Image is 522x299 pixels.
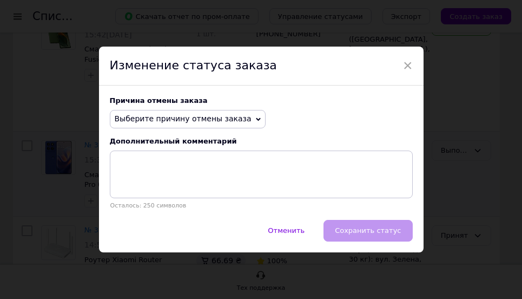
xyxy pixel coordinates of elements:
span: Выберите причину отмены заказа [115,114,252,123]
div: Причина отмены заказа [110,96,413,105]
p: Осталось: 250 символов [110,202,413,209]
div: Изменение статуса заказа [99,47,424,86]
div: Дополнительный комментарий [110,137,413,145]
span: Отменить [268,226,305,235]
span: × [403,56,413,75]
button: Отменить [256,220,316,242]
